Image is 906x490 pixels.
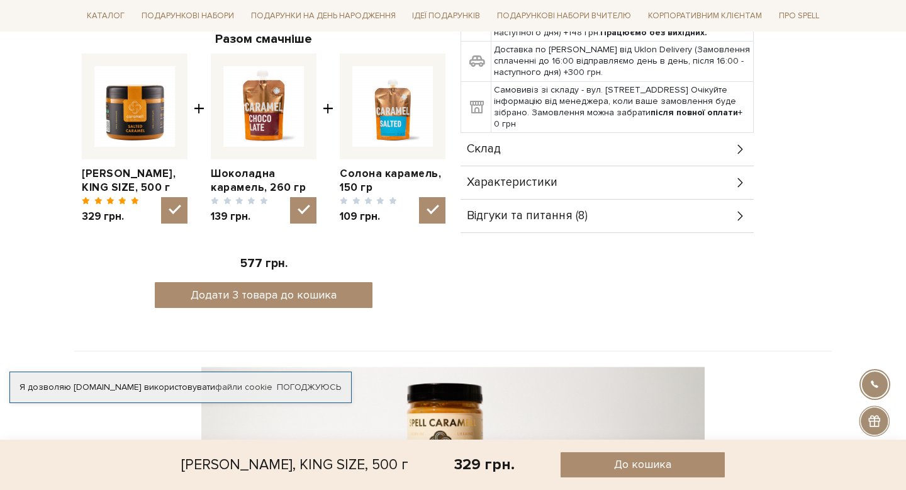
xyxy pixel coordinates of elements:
[492,5,636,26] a: Подарункові набори Вчителю
[215,382,272,392] a: файли cookie
[323,54,333,224] span: +
[137,6,239,26] a: Подарункові набори
[774,6,824,26] a: Про Spell
[155,282,373,308] button: Додати 3 товара до кошика
[467,144,501,155] span: Склад
[614,457,671,472] span: До кошика
[561,452,725,477] button: До кошика
[491,42,754,82] td: Доставка по [PERSON_NAME] від Uklon Delivery (Замовлення сплаченні до 16:00 відправляємо день в д...
[467,210,588,222] span: Відгуки та питання (8)
[194,54,204,224] span: +
[94,66,175,147] img: Солона карамель, KING SIZE, 500 г
[82,31,445,47] div: Разом смачніше
[246,6,401,26] a: Подарунки на День народження
[600,27,707,38] b: Працюємо без вихідних.
[340,210,397,224] span: 109 грн.
[340,167,445,195] a: Солона карамель, 150 гр
[82,210,139,224] span: 329 грн.
[454,455,515,474] div: 329 грн.
[240,256,288,271] span: 577 грн.
[407,6,485,26] a: Ідеї подарунків
[643,6,767,26] a: Корпоративним клієнтам
[211,210,268,224] span: 139 грн.
[82,6,130,26] a: Каталог
[651,107,738,118] b: після повної оплати
[491,81,754,133] td: Самовивіз зі складу - вул. [STREET_ADDRESS] Очікуйте інформацію від менеджера, коли ваше замовлен...
[467,177,557,188] span: Характеристики
[181,452,408,477] div: [PERSON_NAME], KING SIZE, 500 г
[352,66,433,147] img: Солона карамель, 150 гр
[223,66,304,147] img: Шоколадна карамель, 260 гр
[82,167,187,195] a: [PERSON_NAME], KING SIZE, 500 г
[277,382,341,393] a: Погоджуюсь
[10,382,351,393] div: Я дозволяю [DOMAIN_NAME] використовувати
[211,167,316,195] a: Шоколадна карамель, 260 гр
